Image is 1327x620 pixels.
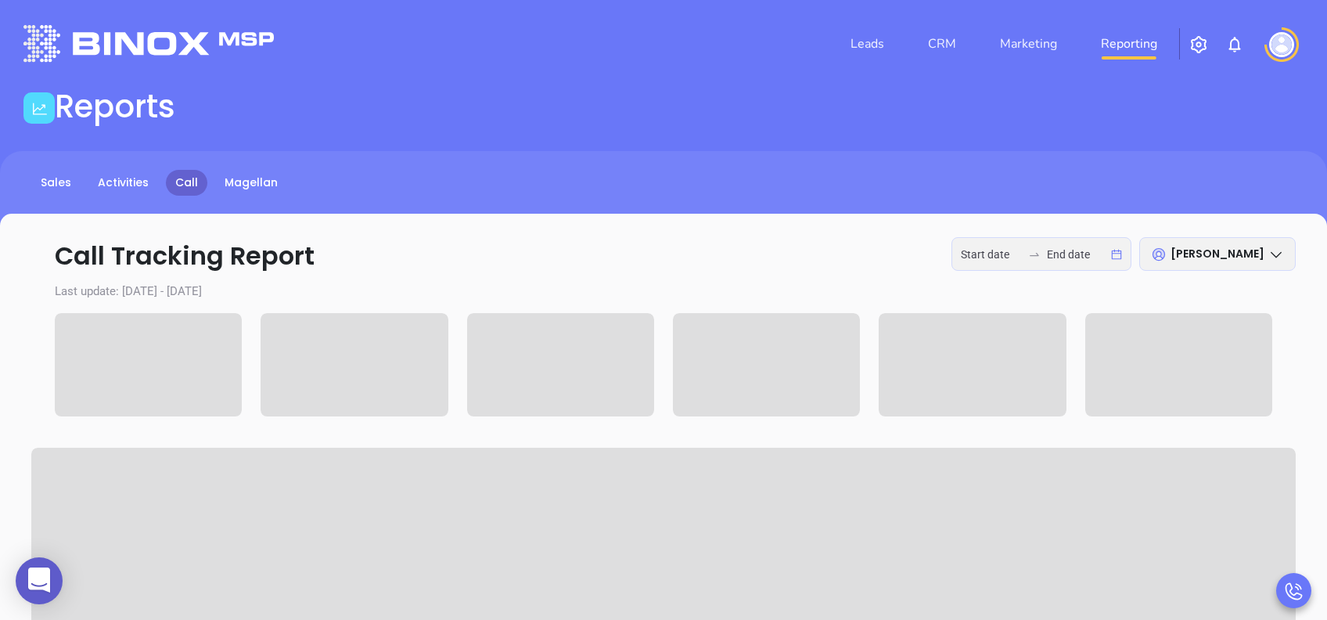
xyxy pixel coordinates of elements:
input: End date [1047,246,1108,263]
img: iconSetting [1189,35,1208,54]
span: swap-right [1028,248,1041,261]
p: Last update: [DATE] - [DATE] [31,283,1296,301]
p: Call Tracking Report [31,237,1296,275]
a: Magellan [215,170,287,196]
a: Activities [88,170,158,196]
a: Reporting [1095,28,1163,59]
h1: Reports [55,88,175,125]
img: iconNotification [1225,35,1244,54]
a: Marketing [994,28,1063,59]
a: CRM [922,28,962,59]
span: to [1028,248,1041,261]
input: Start date [961,246,1022,263]
img: logo [23,25,274,62]
span: [PERSON_NAME] [1171,246,1264,261]
a: Sales [31,170,81,196]
a: Call [166,170,207,196]
a: Leads [844,28,890,59]
img: user [1269,32,1294,57]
